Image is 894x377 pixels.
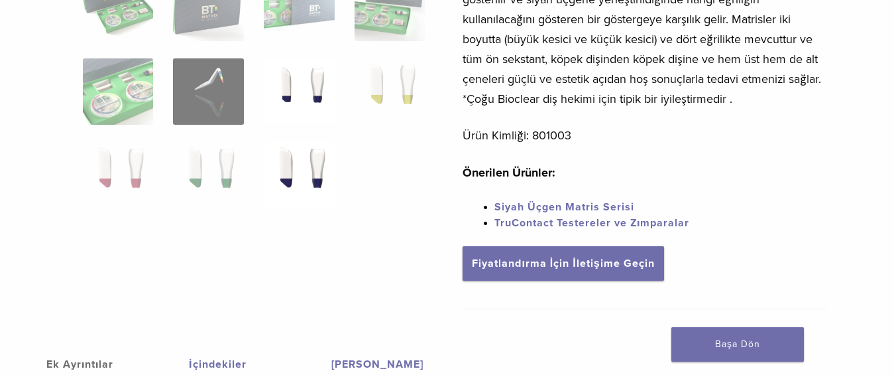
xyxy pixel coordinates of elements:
[715,339,760,350] font: Başa Dön
[472,257,654,270] font: Fiyatlandırma İçin İletişime Geçin
[173,142,244,208] img: Siyah Üçgen (BT) Kiti - Resim 10
[173,58,244,125] img: Siyah Üçgen (BT) Kiti - Resim 6
[189,358,247,371] font: İçindekiler
[83,142,154,208] img: Siyah Üçgen (BT) Kiti - Resim 9
[671,327,804,362] a: Başa Dön
[83,58,154,125] img: Siyah Üçgen (BT) Kiti - Resim 5
[494,200,634,214] a: Siyah Üçgen Matris Serisi
[46,358,113,371] font: Ek Ayrıntılar
[494,216,689,230] a: TruContact Testereler ve Zımparalar
[264,142,335,208] img: Siyah Üçgen (BT) Kiti - Resim 11
[463,92,732,106] font: *Çoğu Bioclear diş hekimi için tipik bir iyileştirmedir .
[463,246,663,281] a: Fiyatlandırma İçin İletişime Geçin
[463,165,555,180] font: Önerilen Ürünler:
[463,128,571,143] font: Ürün Kimliği: 801003
[355,58,425,125] img: Siyah Üçgen (BT) Kiti - Resim 8
[331,358,423,371] font: [PERSON_NAME]
[264,58,335,125] img: Siyah Üçgen (BT) Kiti - Resim 7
